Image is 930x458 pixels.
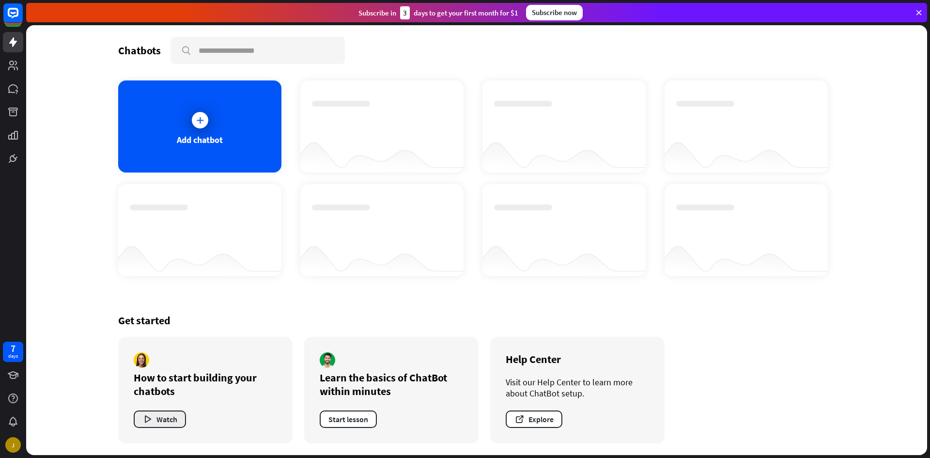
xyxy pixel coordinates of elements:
[177,134,223,145] div: Add chatbot
[8,353,18,360] div: days
[506,411,562,428] button: Explore
[118,44,161,57] div: Chatbots
[5,437,21,453] div: J
[8,4,37,33] button: Open LiveChat chat widget
[134,352,149,368] img: author
[118,314,835,327] div: Get started
[11,344,15,353] div: 7
[134,411,186,428] button: Watch
[400,6,410,19] div: 3
[506,352,649,366] div: Help Center
[3,342,23,362] a: 7 days
[134,371,277,398] div: How to start building your chatbots
[358,6,518,19] div: Subscribe in days to get your first month for $1
[320,352,335,368] img: author
[506,377,649,399] div: Visit our Help Center to learn more about ChatBot setup.
[320,411,377,428] button: Start lesson
[320,371,463,398] div: Learn the basics of ChatBot within minutes
[526,5,583,20] div: Subscribe now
